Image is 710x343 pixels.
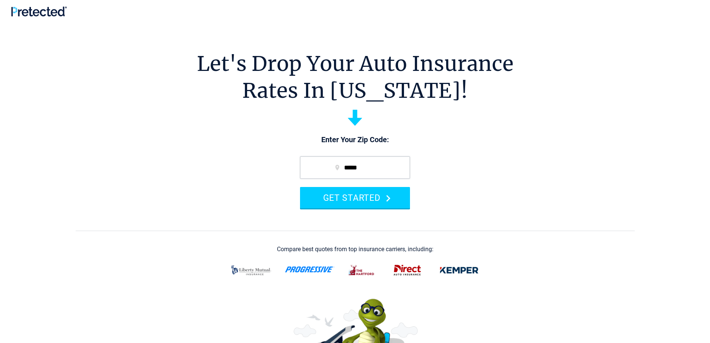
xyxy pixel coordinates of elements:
img: kemper [435,261,484,280]
h1: Let's Drop Your Auto Insurance Rates In [US_STATE]! [197,50,514,104]
div: Compare best quotes from top insurance carriers, including: [277,246,433,253]
img: Pretected Logo [11,6,67,16]
button: GET STARTED [300,187,410,208]
p: Enter Your Zip Code: [293,135,417,145]
img: progressive [285,266,335,272]
input: zip code [300,156,410,179]
img: liberty [227,261,276,280]
img: direct [389,261,426,280]
img: thehartford [344,261,380,280]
